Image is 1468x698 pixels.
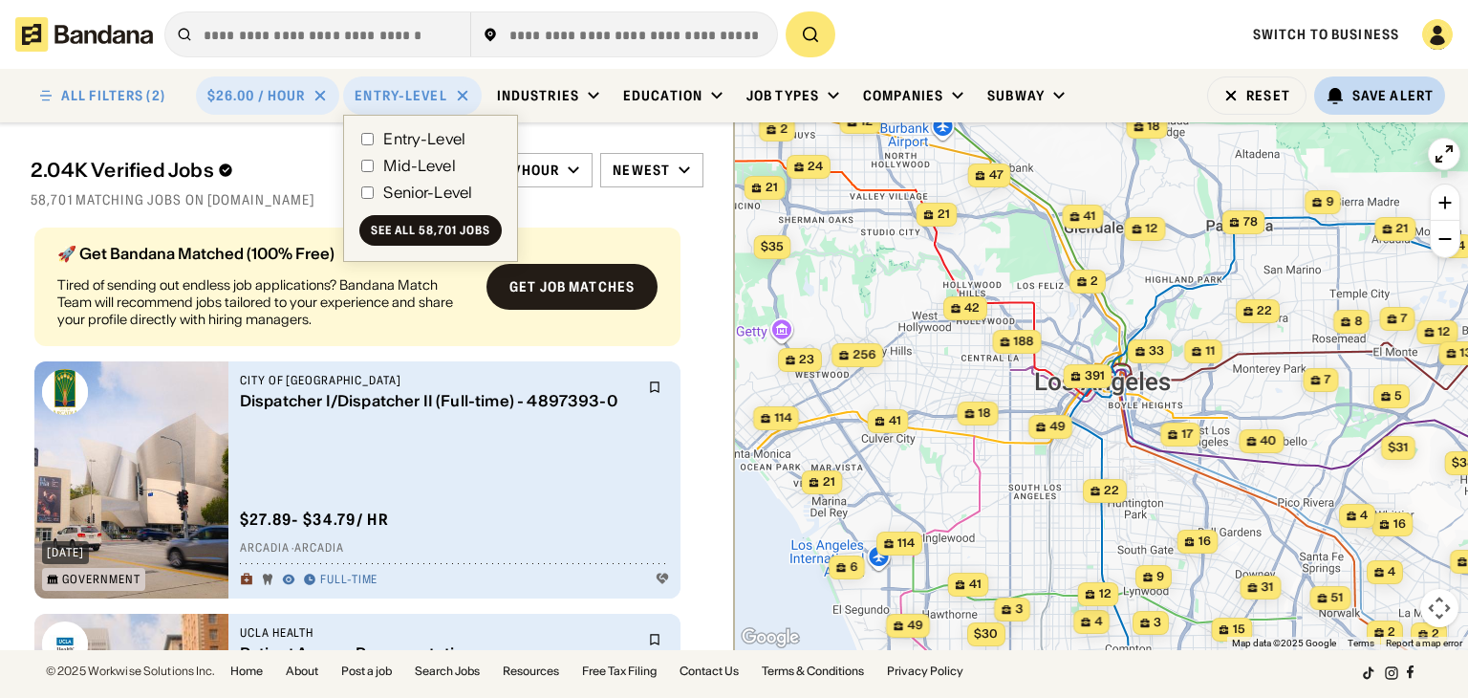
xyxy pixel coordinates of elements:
div: Companies [863,87,943,104]
span: 21 [1396,221,1409,237]
a: Resources [503,665,559,677]
span: Map data ©2025 Google [1232,638,1336,648]
div: Subway [987,87,1045,104]
a: About [286,665,318,677]
span: 18 [979,405,991,422]
span: 188 [1014,334,1034,350]
img: Google [739,625,802,650]
div: Industries [497,87,579,104]
span: 114 [897,535,915,552]
span: $30 [974,626,998,641]
div: ALL FILTERS (2) [61,89,165,102]
div: Entry-Level [383,131,465,146]
span: 391 [1085,368,1105,384]
div: Reset [1246,89,1290,102]
div: UCLA Health [240,625,637,641]
span: $31 [1388,440,1408,454]
span: 21 [823,474,835,491]
span: 31 [1262,579,1274,596]
div: $ 27.89 - $34.79 / hr [240,510,389,530]
div: Patient Access Representative - [GEOGRAPHIC_DATA][PERSON_NAME] (Part-Time) [240,644,637,681]
span: 16 [1198,534,1211,550]
a: Terms & Conditions [762,665,864,677]
img: Bandana logotype [15,17,153,52]
div: Save Alert [1352,87,1434,104]
span: 4 [1388,564,1395,580]
span: 2 [1432,626,1439,643]
span: 22 [1104,483,1119,499]
span: 51 [1331,590,1344,606]
div: $26.00 / hour [207,87,306,104]
div: See all 58,701 jobs [371,225,489,236]
span: 4 [1360,508,1368,524]
span: 24 [808,159,823,175]
div: Entry-Level [355,87,446,104]
span: 12 [1099,586,1112,602]
span: 49 [1049,419,1065,435]
span: 12 [1146,221,1158,237]
span: 21 [938,207,950,223]
div: Mid-Level [383,158,455,173]
span: 2 [1090,273,1098,290]
span: 4 [1457,238,1465,254]
span: 16 [1393,516,1406,533]
img: City of Arcadia logo [42,369,88,415]
div: Tired of sending out endless job applications? Bandana Match Team will recommend jobs tailored to... [57,276,471,329]
div: Arcadia · Arcadia [240,541,669,556]
div: Senior-Level [383,185,472,200]
div: 58,701 matching jobs on [DOMAIN_NAME] [31,191,703,208]
span: 5 [1394,388,1402,404]
a: Terms (opens in new tab) [1348,638,1374,648]
a: Privacy Policy [887,665,963,677]
a: Search Jobs [415,665,480,677]
span: 41 [1084,208,1096,225]
div: Newest [613,162,670,179]
div: /hour [515,162,560,179]
span: 41 [969,577,982,593]
span: 2 [780,121,788,138]
span: 22 [1257,303,1272,319]
div: [DATE] [47,547,84,558]
div: Job Types [746,87,819,104]
span: 8 [1354,314,1362,330]
span: 41 [889,413,901,429]
a: Home [230,665,263,677]
span: 47 [989,167,1004,184]
a: Post a job [341,665,392,677]
div: © 2025 Workwise Solutions Inc. [46,665,215,677]
div: Government [62,574,140,585]
div: City of [GEOGRAPHIC_DATA] [240,373,637,388]
a: Open this area in Google Maps (opens a new window) [739,625,802,650]
div: Education [623,87,702,104]
span: 18 [1148,119,1160,135]
span: 3 [1015,601,1023,618]
span: 256 [853,347,875,363]
span: 42 [964,300,980,316]
span: 9 [1326,194,1333,210]
span: 33 [1149,343,1164,360]
span: 40 [1261,433,1277,449]
span: 7 [1401,311,1408,327]
a: Contact Us [680,665,739,677]
button: Map camera controls [1420,589,1458,627]
span: 9 [1156,569,1164,585]
span: 17 [1181,426,1193,443]
a: Switch to Business [1253,26,1399,43]
a: Free Tax Filing [582,665,657,677]
span: 12 [1438,324,1451,340]
div: 2.04K Verified Jobs [31,159,461,182]
div: Get job matches [509,280,635,294]
span: 7 [1325,372,1331,388]
div: Full-time [320,573,378,588]
span: 6 [850,559,857,576]
span: 11 [1205,343,1215,360]
span: 2 [1388,624,1395,641]
div: grid [31,220,703,650]
a: Report a map error [1386,638,1462,648]
div: 🚀 Get Bandana Matched (100% Free) [57,246,471,261]
span: 49 [907,618,922,634]
span: 114 [774,410,791,426]
span: 15 [1233,622,1245,638]
span: 21 [766,180,778,196]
